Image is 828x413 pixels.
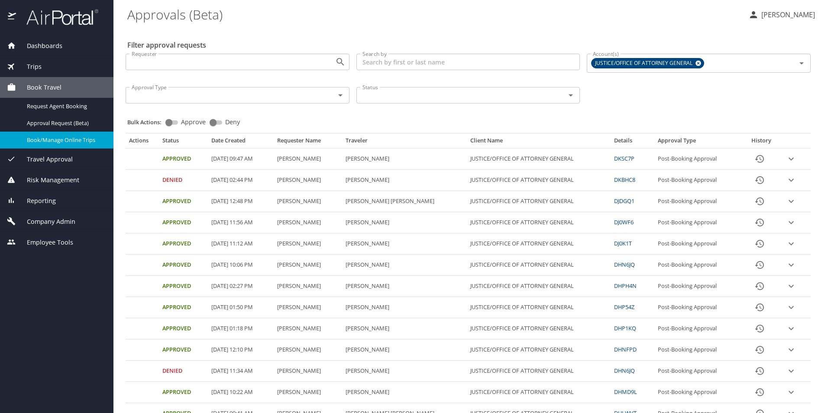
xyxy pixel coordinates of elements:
span: Travel Approval [16,155,73,164]
td: JUSTICE/OFFICE OF ATTORNEY GENERAL [467,276,611,297]
a: DHN6JQ [614,261,635,268]
td: Approved [159,191,208,212]
span: Employee Tools [16,238,73,247]
td: [PERSON_NAME] [274,318,342,339]
a: DJ0WF6 [614,218,634,226]
button: expand row [785,195,798,208]
td: Approved [159,255,208,276]
td: [PERSON_NAME] [274,297,342,318]
td: [PERSON_NAME] [342,339,467,361]
th: Date Created [208,137,273,148]
th: Traveler [342,137,467,148]
td: [DATE] 11:56 AM [208,212,273,233]
a: DHP54Z [614,303,634,311]
button: expand row [785,152,798,165]
span: JUSTICE/OFFICE OF ATTORNEY GENERAL [592,59,698,68]
td: [PERSON_NAME] [274,148,342,170]
td: JUSTICE/OFFICE OF ATTORNEY GENERAL [467,318,611,339]
h2: Filter approval requests [127,38,206,52]
td: [PERSON_NAME] [342,276,467,297]
th: History [742,137,781,148]
button: History [749,212,770,233]
button: expand row [785,322,798,335]
td: Post-Booking Approval [654,170,742,191]
button: expand row [785,258,798,271]
span: Book/Manage Online Trips [27,136,103,144]
td: JUSTICE/OFFICE OF ATTORNEY GENERAL [467,255,611,276]
th: Details [611,137,654,148]
p: [PERSON_NAME] [759,10,815,20]
button: expand row [785,343,798,356]
button: History [749,339,770,360]
td: Approved [159,318,208,339]
td: Approved [159,233,208,255]
td: JUSTICE/OFFICE OF ATTORNEY GENERAL [467,361,611,382]
td: [PERSON_NAME] [342,233,467,255]
button: History [749,255,770,275]
span: Deny [225,119,240,125]
td: Post-Booking Approval [654,255,742,276]
th: Approval Type [654,137,742,148]
td: Approved [159,339,208,361]
td: [DATE] 02:27 PM [208,276,273,297]
td: [PERSON_NAME] [342,297,467,318]
td: [PERSON_NAME] [342,170,467,191]
th: Actions [126,137,159,148]
span: Approve [181,119,206,125]
td: Post-Booking Approval [654,276,742,297]
button: expand row [785,237,798,250]
span: Trips [16,62,42,71]
td: [DATE] 01:50 PM [208,297,273,318]
td: JUSTICE/OFFICE OF ATTORNEY GENERAL [467,170,611,191]
td: [PERSON_NAME] [342,148,467,170]
td: [PERSON_NAME] [274,361,342,382]
a: DKSC7P [614,155,634,162]
td: [PERSON_NAME] [342,318,467,339]
td: [PERSON_NAME] [274,191,342,212]
td: [PERSON_NAME] [342,255,467,276]
button: expand row [785,216,798,229]
a: DHMD9L [614,388,637,396]
a: DHN6JQ [614,367,635,374]
td: [DATE] 11:34 AM [208,361,273,382]
img: airportal-logo.png [17,9,98,26]
td: [PERSON_NAME] [342,212,467,233]
td: Post-Booking Approval [654,318,742,339]
button: expand row [785,301,798,314]
h1: Approvals (Beta) [127,1,741,28]
td: [PERSON_NAME] [274,382,342,403]
div: JUSTICE/OFFICE OF ATTORNEY GENERAL [591,58,704,68]
td: Post-Booking Approval [654,233,742,255]
td: Post-Booking Approval [654,191,742,212]
td: [DATE] 12:10 PM [208,339,273,361]
img: icon-airportal.png [8,9,17,26]
a: DJDGQ1 [614,197,634,205]
td: JUSTICE/OFFICE OF ATTORNEY GENERAL [467,191,611,212]
input: Search by first or last name [356,54,580,70]
button: History [749,276,770,297]
td: Post-Booking Approval [654,339,742,361]
td: Approved [159,276,208,297]
td: JUSTICE/OFFICE OF ATTORNEY GENERAL [467,233,611,255]
td: [PERSON_NAME] [PERSON_NAME] [342,191,467,212]
td: Approved [159,148,208,170]
td: JUSTICE/OFFICE OF ATTORNEY GENERAL [467,148,611,170]
td: Approved [159,382,208,403]
td: Post-Booking Approval [654,212,742,233]
th: Client Name [467,137,611,148]
td: JUSTICE/OFFICE OF ATTORNEY GENERAL [467,339,611,361]
button: History [749,318,770,339]
td: Approved [159,212,208,233]
button: [PERSON_NAME] [745,7,818,23]
td: Post-Booking Approval [654,382,742,403]
td: Post-Booking Approval [654,297,742,318]
button: History [749,170,770,190]
th: Status [159,137,208,148]
a: DHNFPD [614,345,637,353]
a: DJ0K1T [614,239,632,247]
a: DKBHC8 [614,176,635,184]
button: History [749,191,770,212]
td: [DATE] 01:18 PM [208,318,273,339]
td: Post-Booking Approval [654,148,742,170]
td: Post-Booking Approval [654,361,742,382]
